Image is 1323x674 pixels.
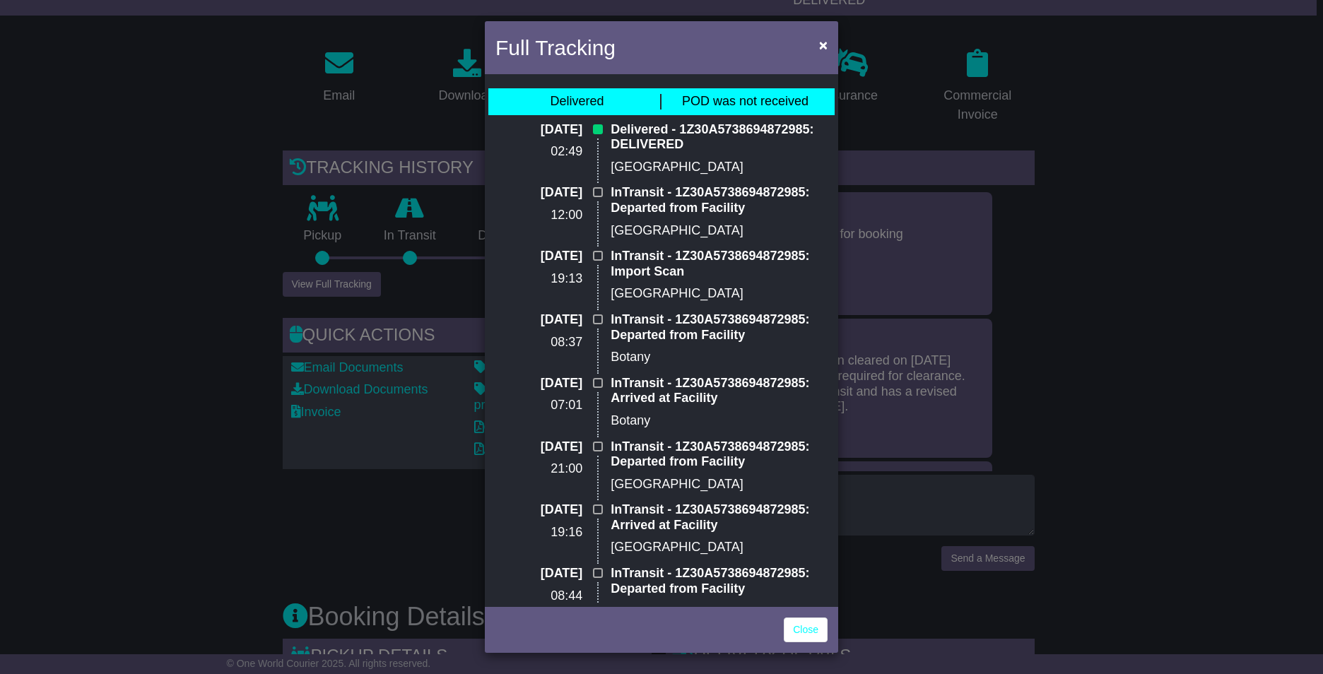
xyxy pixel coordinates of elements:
p: [DATE] [495,376,582,391]
p: 02:49 [495,144,582,160]
p: InTransit - 1Z30A5738694872985: Arrived at Facility [611,502,828,533]
p: 07:01 [495,398,582,413]
a: Close [784,617,828,642]
p: [DATE] [495,122,582,138]
p: [GEOGRAPHIC_DATA] [611,540,828,555]
p: 21:00 [495,461,582,477]
p: [DATE] [495,312,582,328]
div: Delivered [550,94,604,110]
p: InTransit - 1Z30A5738694872985: Departed from Facility [611,185,828,215]
button: Close [812,30,835,59]
p: InTransit - 1Z30A5738694872985: Import Scan [611,249,828,279]
span: × [819,37,828,53]
p: [DATE] [495,439,582,455]
p: [GEOGRAPHIC_DATA] [611,286,828,302]
p: Botany [611,350,828,365]
span: POD was not received [682,94,808,108]
p: InTransit - 1Z30A5738694872985: Departed from Facility [611,312,828,343]
p: InTransit - 1Z30A5738694872985: Departed from Facility [611,566,828,596]
p: [GEOGRAPHIC_DATA] [611,223,828,239]
p: [DATE] [495,566,582,581]
p: [DATE] [495,185,582,201]
p: Botany [611,413,828,429]
p: 12:00 [495,208,582,223]
p: [GEOGRAPHIC_DATA] [611,477,828,492]
p: Delivered - 1Z30A5738694872985: DELIVERED [611,122,828,153]
p: InTransit - 1Z30A5738694872985: Arrived at Facility [611,376,828,406]
p: InTransit - 1Z30A5738694872985: Departed from Facility [611,439,828,470]
p: 08:37 [495,335,582,350]
p: 08:44 [495,589,582,604]
p: [GEOGRAPHIC_DATA] [611,160,828,175]
h4: Full Tracking [495,32,616,64]
p: [DATE] [495,502,582,518]
p: 19:13 [495,271,582,287]
p: [DATE] [495,249,582,264]
p: 19:16 [495,525,582,540]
